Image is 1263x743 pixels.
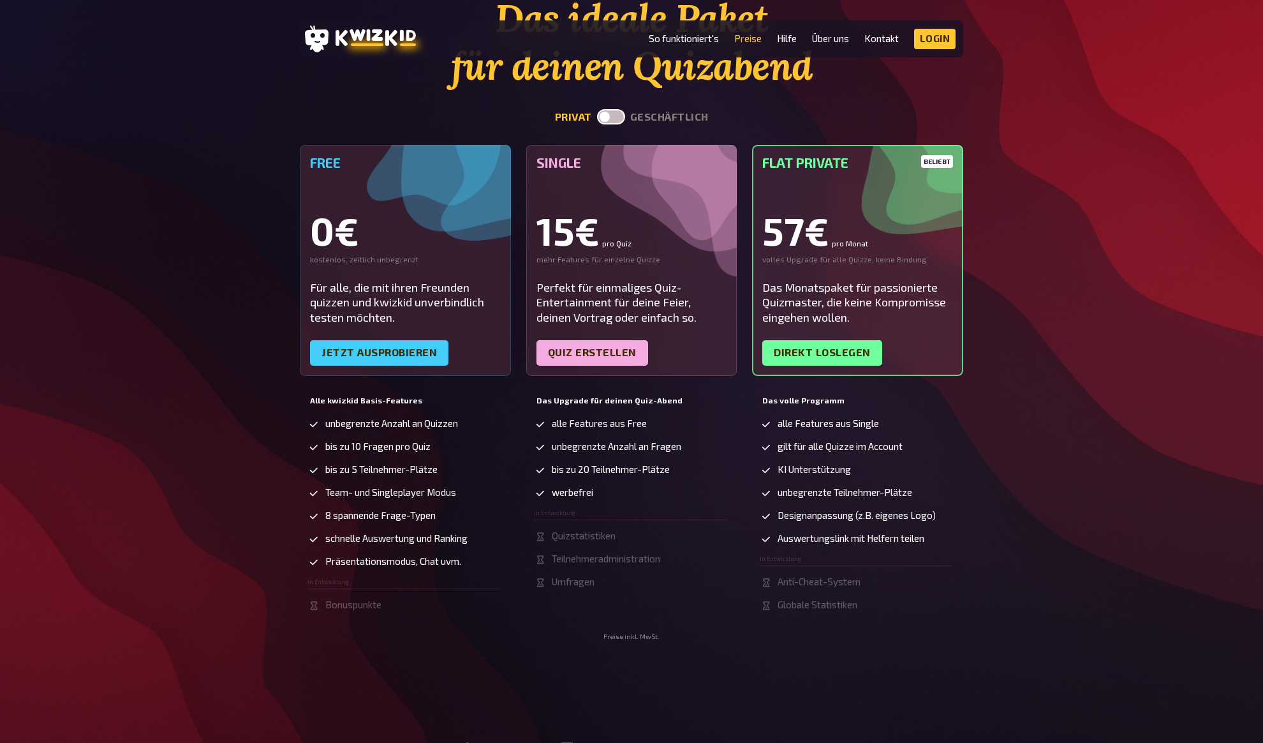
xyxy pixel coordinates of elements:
span: Team- und Singleplayer Modus [325,487,456,498]
a: Über uns [812,33,849,44]
div: Für alle, die mit ihren Freunden quizzen und kwizkid unverbindlich testen möchten. [310,280,501,325]
h5: Das volle Programm [762,396,953,405]
a: So funktioniert's [649,33,719,44]
a: Direkt loslegen [762,340,882,366]
a: Login [914,29,956,49]
span: werbefrei [552,487,593,498]
span: alle Features aus Single [778,418,879,429]
a: Jetzt ausprobieren [310,340,448,366]
span: Umfragen [552,576,595,587]
span: bis zu 10 Fragen pro Quiz [325,441,431,452]
a: Kontakt [864,33,899,44]
a: Quiz erstellen [536,340,648,366]
div: Perfekt für einmaliges Quiz-Entertainment für deine Feier, deinen Vortrag oder einfach so. [536,280,727,325]
span: schnelle Auswertung und Ranking [325,533,468,544]
a: Hilfe [777,33,797,44]
h5: Free [310,155,501,170]
span: In Entwicklung [760,556,801,562]
span: Teilnehmeradministration [552,553,660,564]
span: Auswertungslink mit Helfern teilen [778,533,924,544]
span: In Entwicklung [307,579,349,585]
span: bis zu 5 Teilnehmer-Plätze [325,464,438,475]
div: volles Upgrade für alle Quizze, keine Bindung [762,255,953,265]
small: pro Quiz [602,239,631,247]
button: geschäftlich [630,111,709,123]
div: 57€ [762,211,953,250]
span: bis zu 20 Teilnehmer-Plätze [552,464,670,475]
span: Bonuspunkte [325,599,381,610]
span: Anti-Cheat-System [778,576,860,587]
span: unbegrenzte Anzahl an Quizzen [325,418,458,429]
span: unbegrenzte Teilnehmer-Plätze [778,487,912,498]
a: Preise [734,33,762,44]
div: mehr Features für einzelne Quizze [536,255,727,265]
div: Das Monatspaket für passionierte Quizmaster, die keine Kompromisse eingehen wollen. [762,280,953,325]
h5: Single [536,155,727,170]
div: kostenlos, zeitlich unbegrenzt [310,255,501,265]
span: KI Unterstützung [778,464,851,475]
span: Quizstatistiken [552,530,616,541]
div: 15€ [536,211,727,250]
h5: Alle kwizkid Basis-Features [310,396,501,405]
span: Präsentationsmodus, Chat uvm. [325,556,461,567]
span: gilt für alle Quizze im Account [778,441,903,452]
h5: Flat Private [762,155,953,170]
span: Designanpassung (z.B. eigenes Logo) [778,510,936,521]
h5: Das Upgrade für deinen Quiz-Abend [536,396,727,405]
span: unbegrenzte Anzahl an Fragen [552,441,681,452]
button: privat [555,111,592,123]
span: alle Features aus Free [552,418,647,429]
span: Globale Statistiken [778,599,857,610]
span: In Entwicklung [534,510,575,516]
small: Preise inkl. MwSt. [603,633,660,641]
div: 0€ [310,211,501,250]
span: 8 spannende Frage-Typen [325,510,436,521]
small: pro Monat [832,239,868,247]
